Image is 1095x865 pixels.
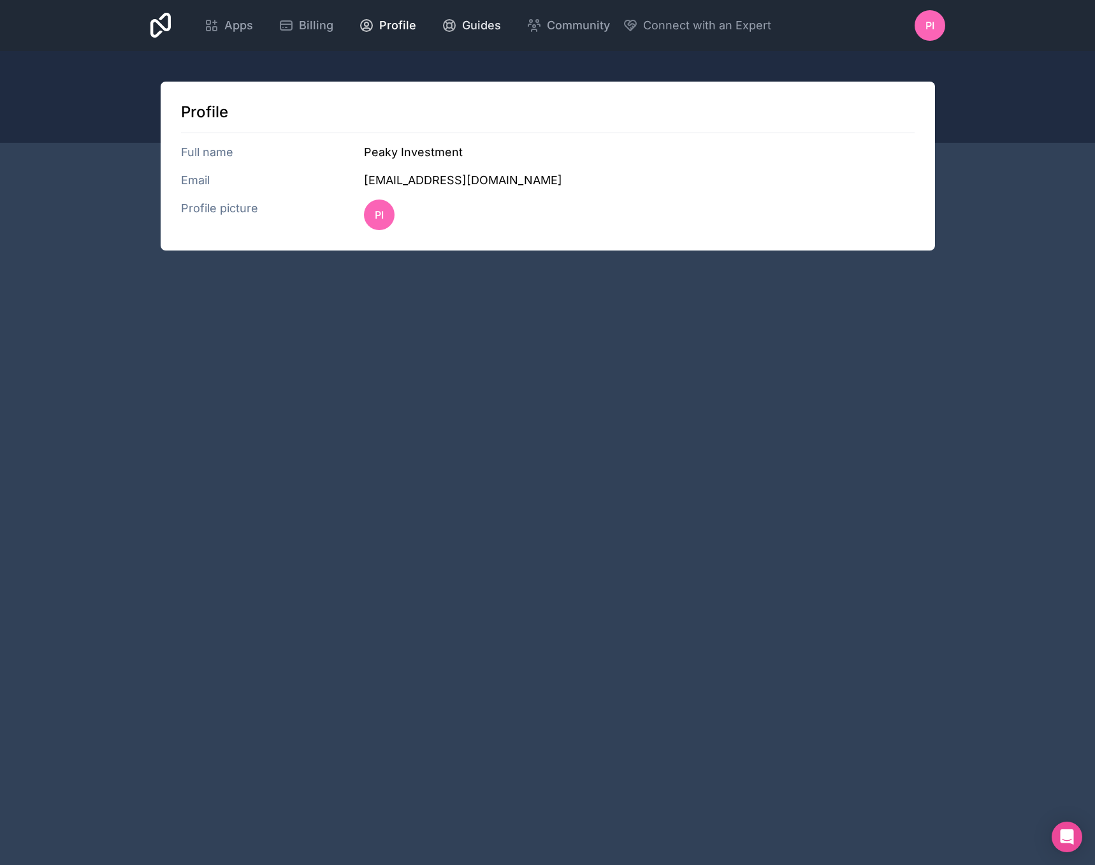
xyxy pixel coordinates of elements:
[547,17,610,34] span: Community
[623,17,771,34] button: Connect with an Expert
[181,102,915,122] h1: Profile
[925,18,934,33] span: PI
[375,207,384,222] span: PI
[516,11,620,40] a: Community
[268,11,344,40] a: Billing
[194,11,263,40] a: Apps
[364,143,914,161] h3: Peaky Investment
[431,11,511,40] a: Guides
[379,17,416,34] span: Profile
[181,143,365,161] h3: Full name
[462,17,501,34] span: Guides
[349,11,426,40] a: Profile
[224,17,253,34] span: Apps
[1052,822,1082,852] div: Open Intercom Messenger
[181,200,365,230] h3: Profile picture
[181,171,365,189] h3: Email
[299,17,333,34] span: Billing
[364,171,914,189] h3: [EMAIL_ADDRESS][DOMAIN_NAME]
[643,17,771,34] span: Connect with an Expert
